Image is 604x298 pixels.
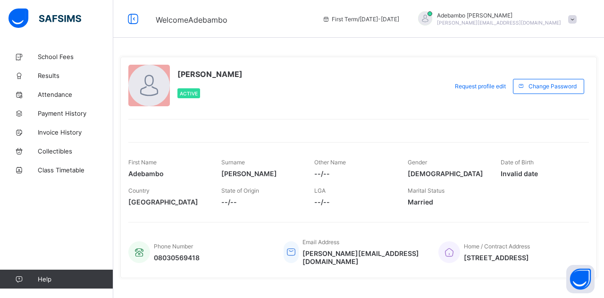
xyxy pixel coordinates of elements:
span: [PERSON_NAME] [177,69,243,79]
span: Country [128,187,150,194]
span: Class Timetable [38,166,113,174]
span: Other Name [314,159,346,166]
span: [GEOGRAPHIC_DATA] [128,198,207,206]
span: Help [38,275,113,283]
span: 08030569418 [154,254,200,262]
span: [PERSON_NAME] [221,170,300,178]
span: Payment History [38,110,113,117]
span: Invalid date [501,170,579,178]
span: Phone Number [154,243,193,250]
span: [STREET_ADDRESS] [464,254,530,262]
span: Gender [408,159,427,166]
span: Attendance [38,91,113,98]
span: Adebambo [PERSON_NAME] [437,12,561,19]
button: Open asap [566,265,595,293]
span: session/term information [322,16,399,23]
span: Change Password [528,83,577,90]
span: School Fees [38,53,113,60]
span: Married [408,198,487,206]
span: State of Origin [221,187,259,194]
span: LGA [314,187,326,194]
span: Invoice History [38,128,113,136]
span: Welcome Adebambo [156,15,227,25]
span: --/-- [314,198,393,206]
span: Request profile edit [455,83,506,90]
span: --/-- [221,198,300,206]
span: Collectibles [38,147,113,155]
span: [PERSON_NAME][EMAIL_ADDRESS][DOMAIN_NAME] [437,20,561,26]
span: Adebambo [128,170,207,178]
span: Date of Birth [501,159,534,166]
span: [DEMOGRAPHIC_DATA] [408,170,487,178]
span: Home / Contract Address [464,243,530,250]
div: AdebamboJennifer [409,11,581,27]
span: Results [38,72,113,79]
span: Active [180,91,198,96]
span: First Name [128,159,157,166]
span: [PERSON_NAME][EMAIL_ADDRESS][DOMAIN_NAME] [302,249,424,265]
span: Marital Status [408,187,445,194]
img: safsims [8,9,81,28]
span: Email Address [302,238,339,246]
span: --/-- [314,170,393,178]
span: Surname [221,159,245,166]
